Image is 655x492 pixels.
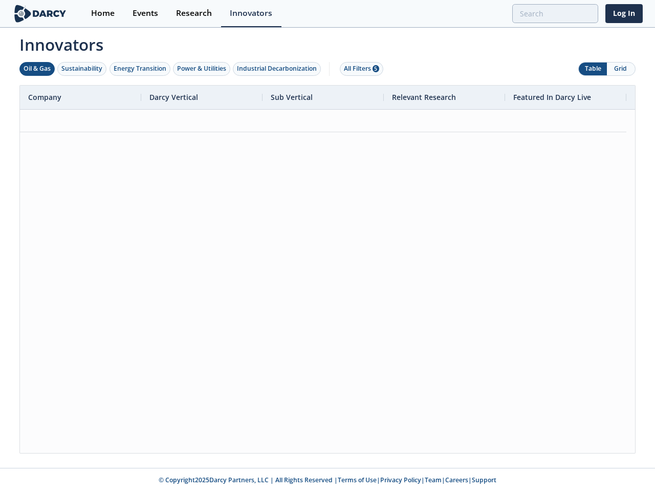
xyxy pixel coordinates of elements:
button: Table [579,63,607,75]
input: Advanced Search [512,4,598,23]
div: All Filters [344,64,379,73]
span: Darcy Vertical [149,92,198,102]
span: Innovators [12,29,643,56]
div: Energy Transition [114,64,166,73]
span: Relevant Research [392,92,456,102]
span: 5 [373,65,379,72]
div: Power & Utilities [177,64,226,73]
div: Events [133,9,158,17]
a: Team [425,476,442,484]
a: Log In [605,4,643,23]
span: Company [28,92,61,102]
a: Terms of Use [338,476,377,484]
span: Featured In Darcy Live [513,92,591,102]
a: Support [472,476,496,484]
span: Sub Vertical [271,92,313,102]
div: Industrial Decarbonization [237,64,317,73]
button: All Filters 5 [340,62,383,76]
a: Privacy Policy [380,476,421,484]
button: Grid [607,63,635,75]
button: Energy Transition [110,62,170,76]
div: Home [91,9,115,17]
p: © Copyright 2025 Darcy Partners, LLC | All Rights Reserved | | | | | [14,476,641,485]
div: Innovators [230,9,272,17]
div: Sustainability [61,64,102,73]
a: Careers [445,476,468,484]
button: Power & Utilities [173,62,230,76]
button: Sustainability [57,62,106,76]
button: Oil & Gas [19,62,55,76]
img: logo-wide.svg [12,5,68,23]
div: Research [176,9,212,17]
div: Oil & Gas [24,64,51,73]
button: Industrial Decarbonization [233,62,321,76]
